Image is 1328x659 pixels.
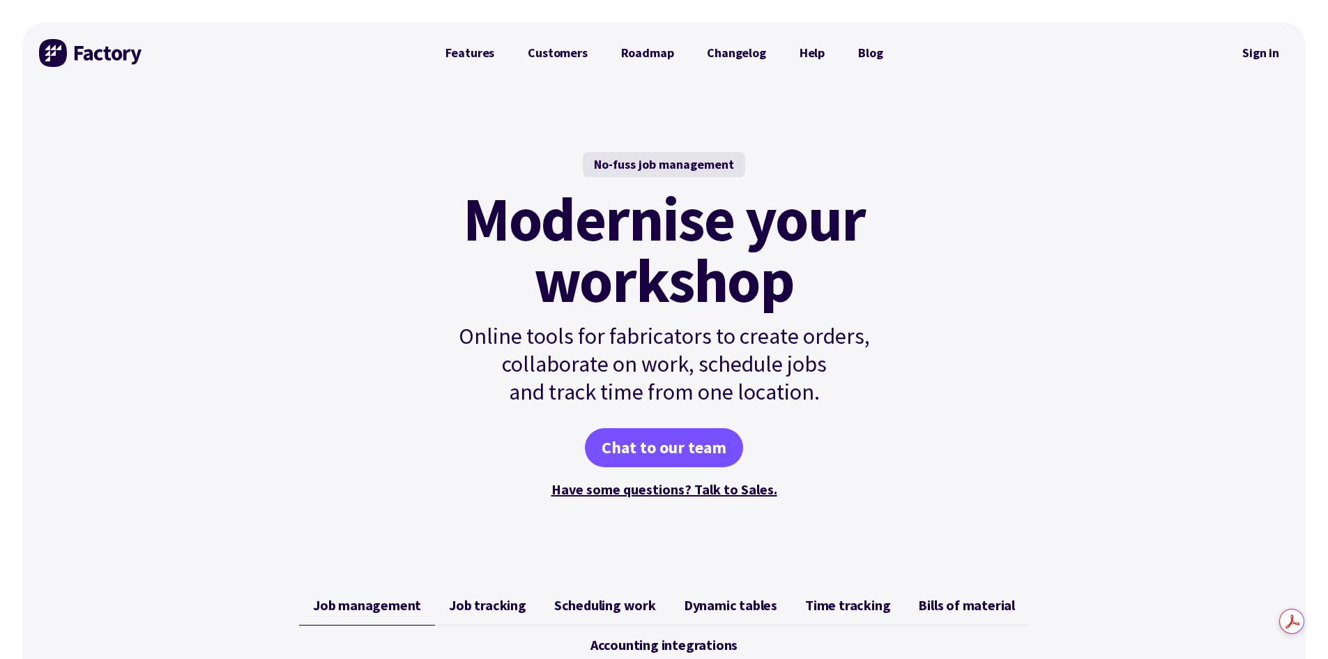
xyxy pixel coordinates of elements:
[604,39,691,67] a: Roadmap
[463,188,865,311] mark: Modernise your workshop
[690,39,782,67] a: Changelog
[429,322,900,406] p: Online tools for fabricators to create orders, collaborate on work, schedule jobs and track time ...
[918,597,1015,614] span: Bills of material
[1232,37,1289,69] nav: Secondary Navigation
[551,480,777,498] a: Have some questions? Talk to Sales.
[585,428,743,467] a: Chat to our team
[1232,37,1289,69] a: Sign in
[313,597,421,614] span: Job management
[39,39,144,67] img: Factory
[590,637,738,653] span: Accounting integrations
[684,597,777,614] span: Dynamic tables
[783,39,841,67] a: Help
[841,39,899,67] a: Blog
[429,39,900,67] nav: Primary Navigation
[583,152,745,177] div: No-fuss job management
[449,597,526,614] span: Job tracking
[554,597,656,614] span: Scheduling work
[429,39,512,67] a: Features
[805,597,890,614] span: Time tracking
[511,39,604,67] a: Customers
